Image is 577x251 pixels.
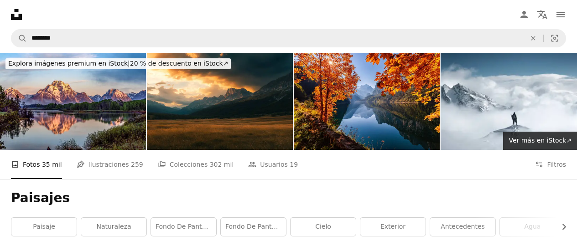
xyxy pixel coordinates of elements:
[77,150,143,179] a: Ilustraciones 259
[221,218,286,236] a: fondo de pantalla
[544,30,566,47] button: Búsqueda visual
[248,150,298,179] a: Usuarios 19
[11,29,566,47] form: Encuentra imágenes en todo el sitio
[503,132,577,150] a: Ver más en iStock↗
[509,137,572,144] span: Ver más en iStock ↗
[11,218,77,236] a: paisaje
[8,60,130,67] span: Explora imágenes premium en iStock |
[290,159,298,169] span: 19
[291,218,356,236] a: cielo
[11,30,27,47] button: Buscar en Unsplash
[430,218,495,236] a: antecedentes
[294,53,440,150] img: Autumn on lake Gosau (Gosausee) in Salzkammergut, Austria
[500,218,565,236] a: agua
[131,159,143,169] span: 259
[551,5,570,24] button: Menú
[81,218,146,236] a: naturaleza
[147,53,293,150] img: Atardecer sobre majestuosas cadenas montañosas
[515,5,533,24] a: Iniciar sesión / Registrarse
[151,218,216,236] a: Fondo de pantalla 4k
[11,9,22,20] a: Inicio — Unsplash
[210,159,234,169] span: 302 mil
[533,5,551,24] button: Idioma
[523,30,543,47] button: Borrar
[11,190,566,206] h1: Paisajes
[535,150,566,179] button: Filtros
[360,218,426,236] a: exterior
[158,150,234,179] a: Colecciones 302 mil
[556,218,566,236] button: desplazar lista a la derecha
[5,58,231,69] div: 20 % de descuento en iStock ↗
